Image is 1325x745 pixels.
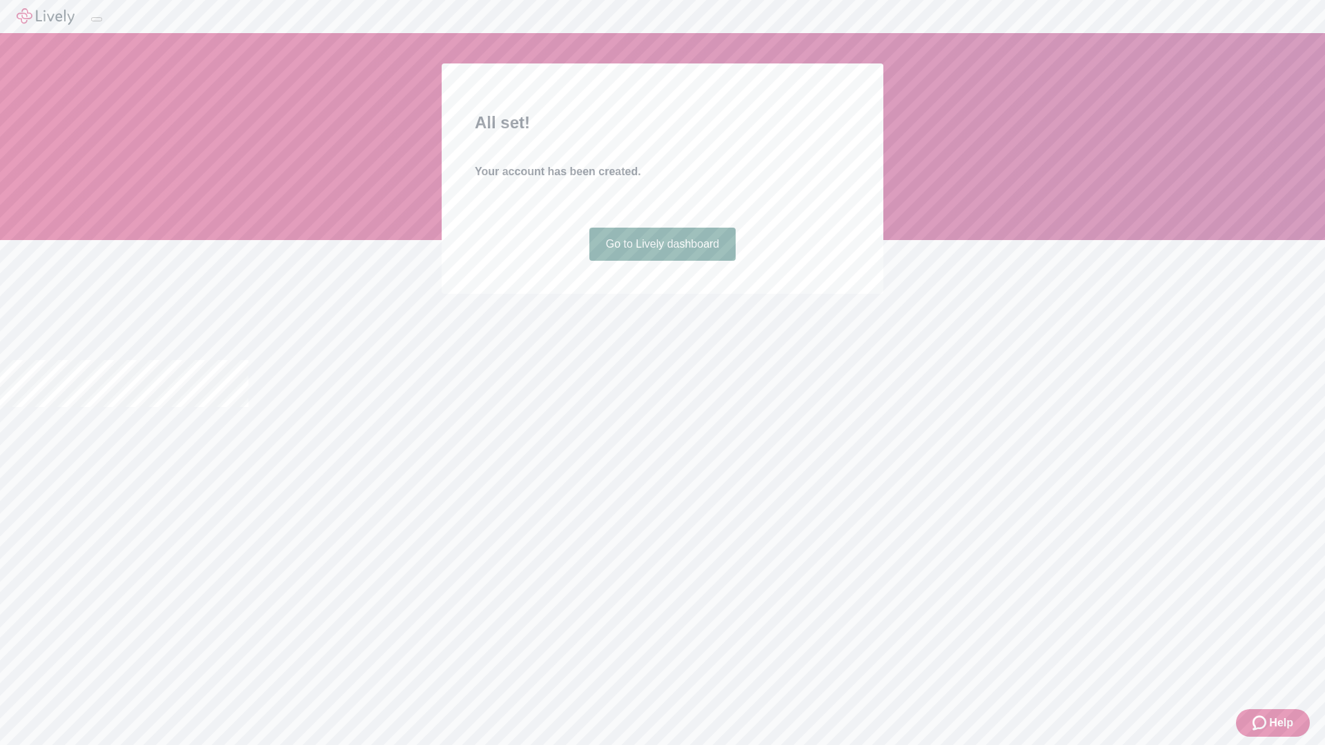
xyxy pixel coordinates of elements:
[1236,709,1310,737] button: Zendesk support iconHelp
[475,110,850,135] h2: All set!
[17,8,75,25] img: Lively
[475,163,850,180] h4: Your account has been created.
[589,228,736,261] a: Go to Lively dashboard
[1269,715,1293,731] span: Help
[1253,715,1269,731] svg: Zendesk support icon
[91,17,102,21] button: Log out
